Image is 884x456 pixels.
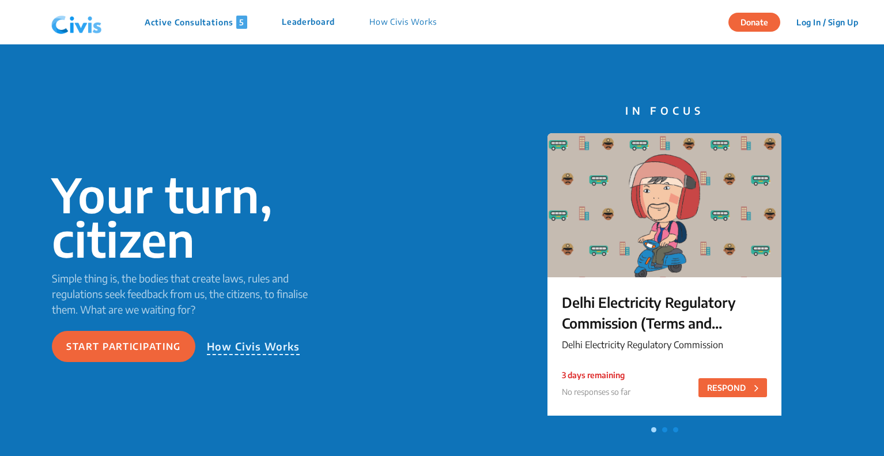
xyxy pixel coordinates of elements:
[562,387,630,397] span: No responses so far
[52,270,325,317] p: Simple thing is, the bodies that create laws, rules and regulations seek feedback from us, the ci...
[52,331,195,362] button: Start participating
[207,338,300,355] p: How Civis Works
[47,5,107,40] img: navlogo.png
[789,13,866,31] button: Log In / Sign Up
[562,338,767,352] p: Delhi Electricity Regulatory Commission
[236,16,247,29] span: 5
[547,103,781,118] p: IN FOCUS
[547,133,781,421] a: Delhi Electricity Regulatory Commission (Terms and Conditions for Determination of Tariff) (Secon...
[52,172,325,261] p: Your turn, citizen
[728,13,780,32] button: Donate
[282,16,335,29] p: Leaderboard
[369,16,437,29] p: How Civis Works
[698,378,767,397] button: RESPOND
[562,369,630,381] p: 3 days remaining
[562,292,767,333] p: Delhi Electricity Regulatory Commission (Terms and Conditions for Determination of Tariff) (Secon...
[145,16,247,29] p: Active Consultations
[728,16,789,27] a: Donate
